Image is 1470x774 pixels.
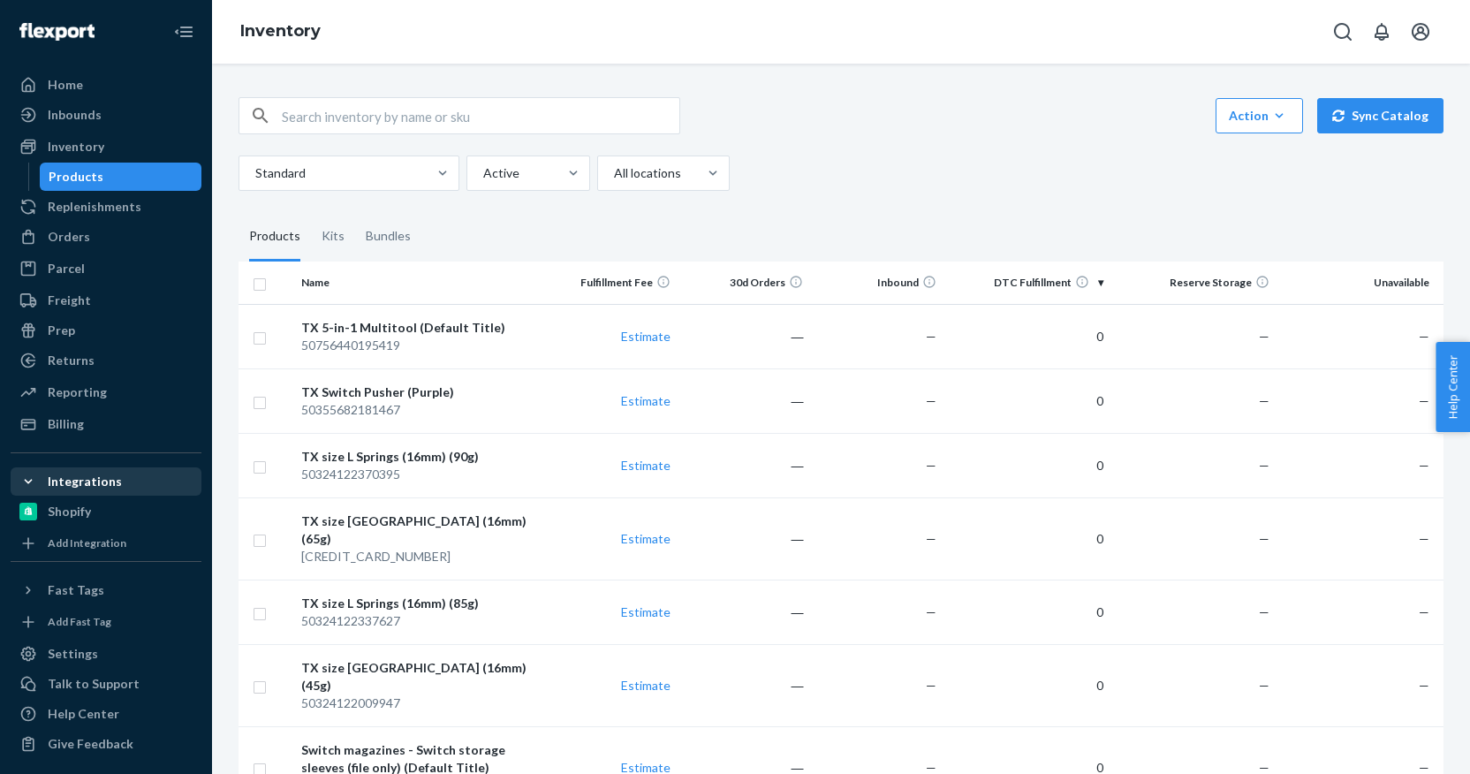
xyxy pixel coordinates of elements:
[11,101,201,129] a: Inbounds
[1436,342,1470,432] button: Help Center
[926,604,936,619] span: —
[810,262,943,304] th: Inbound
[301,548,537,565] div: [CREDIT_CARD_NUMBER]
[301,694,537,712] div: 50324122009947
[48,645,98,663] div: Settings
[926,393,936,408] span: —
[48,292,91,309] div: Freight
[48,260,85,277] div: Parcel
[1364,14,1399,49] button: Open notifications
[678,433,811,497] td: ―
[49,168,103,186] div: Products
[1403,14,1438,49] button: Open account menu
[48,352,95,369] div: Returns
[621,458,671,473] a: Estimate
[621,329,671,344] a: Estimate
[48,473,122,490] div: Integrations
[301,512,537,548] div: TX size [GEOGRAPHIC_DATA] (16mm) (65g)
[366,212,411,262] div: Bundles
[544,262,678,304] th: Fulfillment Fee
[11,133,201,161] a: Inventory
[621,393,671,408] a: Estimate
[621,531,671,546] a: Estimate
[943,262,1110,304] th: DTC Fulfillment
[943,497,1110,580] td: 0
[48,106,102,124] div: Inbounds
[926,458,936,473] span: —
[1325,14,1360,49] button: Open Search Box
[301,659,537,694] div: TX size [GEOGRAPHIC_DATA] (16mm) (45g)
[926,329,936,344] span: —
[1259,393,1269,408] span: —
[1259,458,1269,473] span: —
[249,212,300,262] div: Products
[48,322,75,339] div: Prep
[282,98,679,133] input: Search inventory by name or sku
[301,401,537,419] div: 50355682181467
[11,497,201,526] a: Shopify
[1259,678,1269,693] span: —
[301,383,537,401] div: TX Switch Pusher (Purple)
[621,604,671,619] a: Estimate
[621,678,671,693] a: Estimate
[40,163,202,191] a: Products
[301,337,537,354] div: 50756440195419
[678,368,811,433] td: ―
[11,611,201,633] a: Add Fast Tag
[678,580,811,644] td: ―
[926,678,936,693] span: —
[1277,262,1443,304] th: Unavailable
[1259,604,1269,619] span: —
[481,164,483,182] input: Active
[678,262,811,304] th: 30d Orders
[48,735,133,753] div: Give Feedback
[11,254,201,283] a: Parcel
[48,503,91,520] div: Shopify
[48,535,126,550] div: Add Integration
[926,531,936,546] span: —
[48,228,90,246] div: Orders
[301,612,537,630] div: 50324122337627
[48,76,83,94] div: Home
[11,71,201,99] a: Home
[11,670,201,698] a: Talk to Support
[322,212,345,262] div: Kits
[678,304,811,368] td: ―
[1259,329,1269,344] span: —
[48,198,141,216] div: Replenishments
[943,368,1110,433] td: 0
[1419,531,1429,546] span: —
[301,448,537,466] div: TX size L Springs (16mm) (90g)
[943,304,1110,368] td: 0
[11,223,201,251] a: Orders
[11,346,201,375] a: Returns
[301,319,537,337] div: TX 5-in-1 Multitool (Default Title)
[11,410,201,438] a: Billing
[11,286,201,315] a: Freight
[11,316,201,345] a: Prep
[943,580,1110,644] td: 0
[1110,262,1277,304] th: Reserve Storage
[11,193,201,221] a: Replenishments
[48,138,104,156] div: Inventory
[612,164,614,182] input: All locations
[11,640,201,668] a: Settings
[48,614,111,629] div: Add Fast Tag
[678,497,811,580] td: ―
[19,23,95,41] img: Flexport logo
[48,415,84,433] div: Billing
[301,466,537,483] div: 50324122370395
[11,730,201,758] button: Give Feedback
[1216,98,1303,133] button: Action
[11,533,201,554] a: Add Integration
[254,164,255,182] input: Standard
[678,644,811,726] td: ―
[11,576,201,604] button: Fast Tags
[1229,107,1290,125] div: Action
[11,467,201,496] button: Integrations
[1419,604,1429,619] span: —
[48,675,140,693] div: Talk to Support
[301,595,537,612] div: TX size L Springs (16mm) (85g)
[1259,531,1269,546] span: —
